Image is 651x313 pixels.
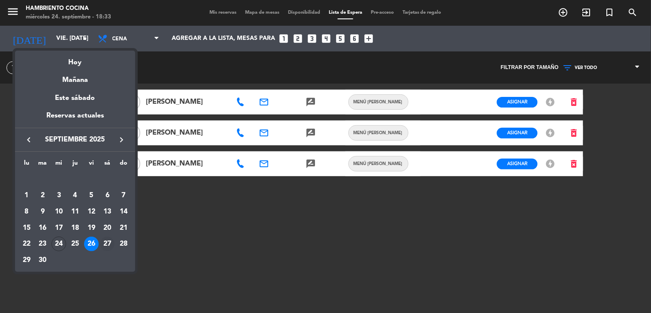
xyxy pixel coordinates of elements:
td: 12 de septiembre de 2025 [83,204,100,220]
div: 2 [36,188,50,203]
div: 11 [68,205,82,219]
div: 26 [84,237,99,251]
i: keyboard_arrow_right [116,135,127,145]
th: sábado [100,158,116,172]
div: 16 [36,221,50,235]
div: 18 [68,221,82,235]
div: Hoy [15,51,135,68]
div: 30 [36,253,50,268]
div: 25 [68,237,82,251]
div: 4 [68,188,82,203]
td: 26 de septiembre de 2025 [83,236,100,252]
td: SEP. [18,172,132,188]
div: 22 [19,237,34,251]
div: 20 [100,221,115,235]
div: 28 [116,237,131,251]
div: 7 [116,188,131,203]
td: 20 de septiembre de 2025 [100,220,116,236]
div: Este sábado [15,86,135,110]
div: 19 [84,221,99,235]
th: lunes [18,158,35,172]
div: 1 [19,188,34,203]
td: 28 de septiembre de 2025 [115,236,132,252]
td: 21 de septiembre de 2025 [115,220,132,236]
th: martes [35,158,51,172]
td: 10 de septiembre de 2025 [51,204,67,220]
i: keyboard_arrow_left [24,135,34,145]
div: Mañana [15,68,135,86]
div: 12 [84,205,99,219]
button: keyboard_arrow_right [114,134,129,145]
td: 18 de septiembre de 2025 [67,220,83,236]
div: 14 [116,205,131,219]
div: Reservas actuales [15,110,135,128]
td: 27 de septiembre de 2025 [100,236,116,252]
div: 21 [116,221,131,235]
td: 1 de septiembre de 2025 [18,187,35,204]
div: 17 [51,221,66,235]
td: 17 de septiembre de 2025 [51,220,67,236]
td: 6 de septiembre de 2025 [100,187,116,204]
th: domingo [115,158,132,172]
td: 23 de septiembre de 2025 [35,236,51,252]
button: keyboard_arrow_left [21,134,36,145]
td: 25 de septiembre de 2025 [67,236,83,252]
div: 24 [51,237,66,251]
td: 2 de septiembre de 2025 [35,187,51,204]
span: septiembre 2025 [36,134,114,145]
div: 10 [51,205,66,219]
div: 6 [100,188,115,203]
td: 5 de septiembre de 2025 [83,187,100,204]
td: 7 de septiembre de 2025 [115,187,132,204]
div: 9 [36,205,50,219]
td: 9 de septiembre de 2025 [35,204,51,220]
td: 16 de septiembre de 2025 [35,220,51,236]
div: 3 [51,188,66,203]
th: miércoles [51,158,67,172]
td: 30 de septiembre de 2025 [35,252,51,268]
div: 29 [19,253,34,268]
div: 13 [100,205,115,219]
div: 5 [84,188,99,203]
th: viernes [83,158,100,172]
td: 13 de septiembre de 2025 [100,204,116,220]
td: 4 de septiembre de 2025 [67,187,83,204]
td: 14 de septiembre de 2025 [115,204,132,220]
div: 23 [36,237,50,251]
td: 8 de septiembre de 2025 [18,204,35,220]
div: 8 [19,205,34,219]
th: jueves [67,158,83,172]
td: 3 de septiembre de 2025 [51,187,67,204]
td: 22 de septiembre de 2025 [18,236,35,252]
td: 29 de septiembre de 2025 [18,252,35,268]
div: 27 [100,237,115,251]
td: 24 de septiembre de 2025 [51,236,67,252]
td: 15 de septiembre de 2025 [18,220,35,236]
td: 11 de septiembre de 2025 [67,204,83,220]
td: 19 de septiembre de 2025 [83,220,100,236]
div: 15 [19,221,34,235]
